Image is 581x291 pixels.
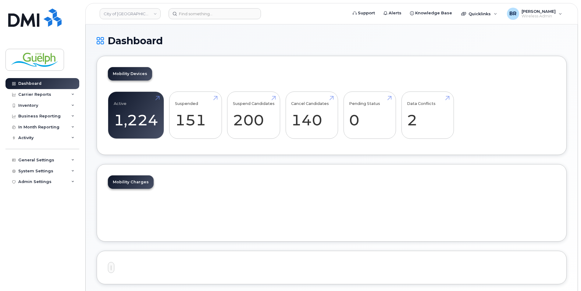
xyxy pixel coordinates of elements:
[108,67,152,81] a: Mobility Devices
[233,95,275,135] a: Suspend Candidates 200
[291,95,332,135] a: Cancel Candidates 140
[175,95,216,135] a: Suspended 151
[108,175,154,189] a: Mobility Charges
[114,95,158,135] a: Active 1,224
[407,95,448,135] a: Data Conflicts 2
[349,95,390,135] a: Pending Status 0
[97,35,567,46] h1: Dashboard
